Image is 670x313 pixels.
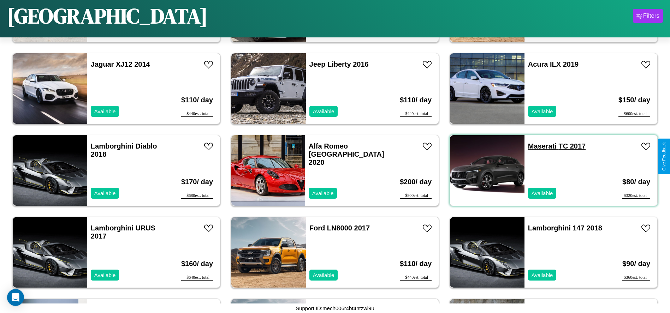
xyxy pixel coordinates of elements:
[296,303,374,313] p: Support ID: mech006r4bt4ntzwi9u
[618,89,650,111] h3: $ 150 / day
[532,270,553,280] p: Available
[7,289,24,306] div: Open Intercom Messenger
[400,171,432,193] h3: $ 200 / day
[94,107,116,116] p: Available
[662,142,666,171] div: Give Feedback
[181,171,213,193] h3: $ 170 / day
[313,270,334,280] p: Available
[309,142,384,166] a: Alfa Romeo [GEOGRAPHIC_DATA] 2020
[181,275,213,281] div: $ 640 est. total
[532,107,553,116] p: Available
[400,253,432,275] h3: $ 110 / day
[309,224,370,232] a: Ford LN8000 2017
[643,12,659,19] div: Filters
[528,60,579,68] a: Acura ILX 2019
[528,224,602,232] a: Lamborghini 147 2018
[94,188,116,198] p: Available
[400,275,432,281] div: $ 440 est. total
[400,89,432,111] h3: $ 110 / day
[622,275,650,281] div: $ 360 est. total
[91,224,155,240] a: Lamborghini URUS 2017
[7,1,208,30] h1: [GEOGRAPHIC_DATA]
[181,193,213,199] div: $ 680 est. total
[400,111,432,117] div: $ 440 est. total
[181,111,213,117] div: $ 440 est. total
[532,188,553,198] p: Available
[400,193,432,199] div: $ 800 est. total
[94,270,116,280] p: Available
[622,253,650,275] h3: $ 90 / day
[181,253,213,275] h3: $ 160 / day
[91,142,157,158] a: Lamborghini Diablo 2018
[528,142,586,150] a: Maserati TC 2017
[309,60,369,68] a: Jeep Liberty 2016
[618,111,650,117] div: $ 600 est. total
[312,188,334,198] p: Available
[633,9,663,23] button: Filters
[313,107,334,116] p: Available
[181,89,213,111] h3: $ 110 / day
[91,60,150,68] a: Jaguar XJ12 2014
[622,193,650,199] div: $ 320 est. total
[622,171,650,193] h3: $ 80 / day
